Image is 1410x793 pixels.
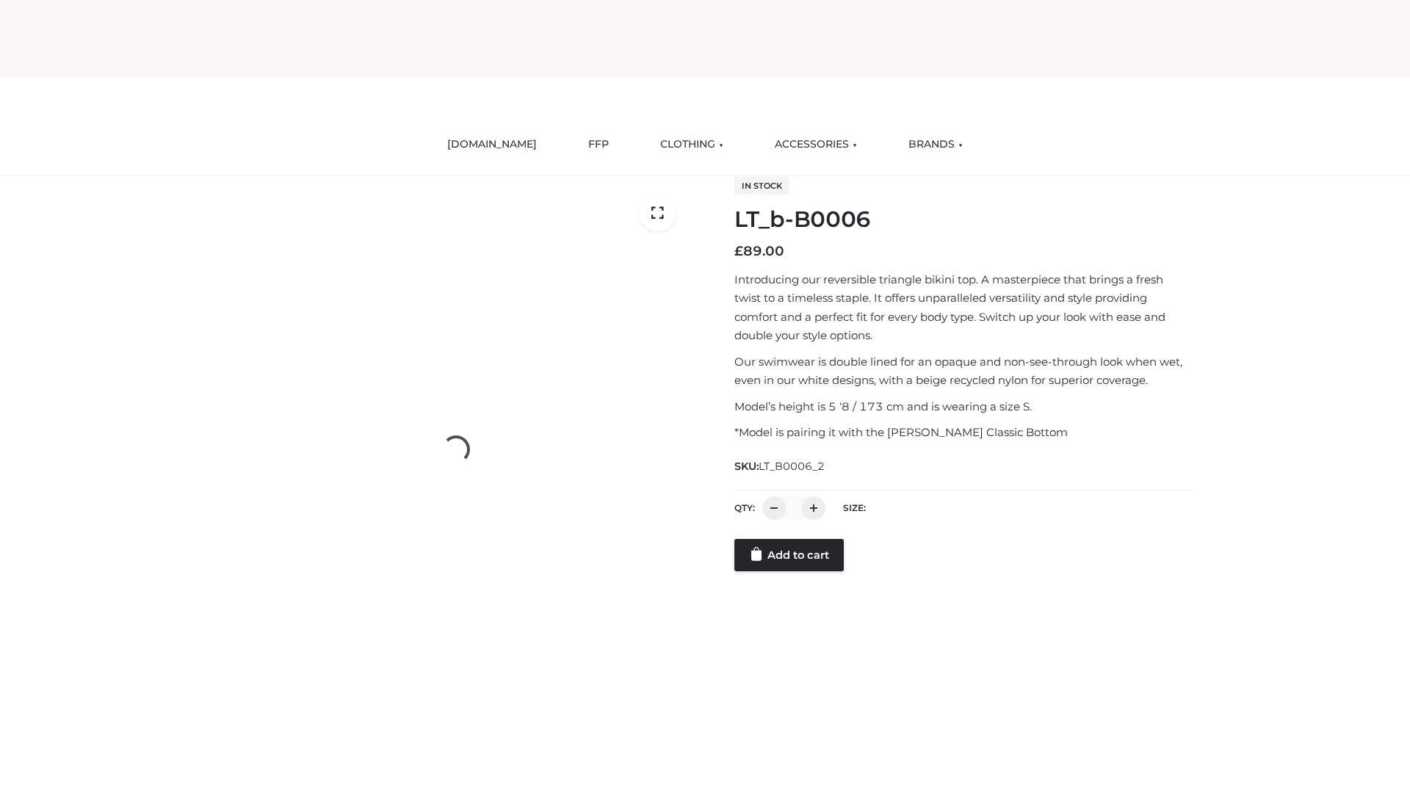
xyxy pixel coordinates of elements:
a: Add to cart [734,539,844,571]
a: CLOTHING [649,128,734,161]
span: In stock [734,177,789,195]
a: FFP [577,128,620,161]
span: £ [734,243,743,259]
a: [DOMAIN_NAME] [436,128,548,161]
p: Introducing our reversible triangle bikini top. A masterpiece that brings a fresh twist to a time... [734,270,1192,345]
label: QTY: [734,502,755,513]
span: LT_B0006_2 [759,460,825,473]
a: BRANDS [897,128,974,161]
p: Model’s height is 5 ‘8 / 173 cm and is wearing a size S. [734,397,1192,416]
bdi: 89.00 [734,243,784,259]
label: Size: [843,502,866,513]
h1: LT_b-B0006 [734,206,1192,233]
a: ACCESSORIES [764,128,868,161]
p: Our swimwear is double lined for an opaque and non-see-through look when wet, even in our white d... [734,352,1192,390]
p: *Model is pairing it with the [PERSON_NAME] Classic Bottom [734,423,1192,442]
span: SKU: [734,457,826,475]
